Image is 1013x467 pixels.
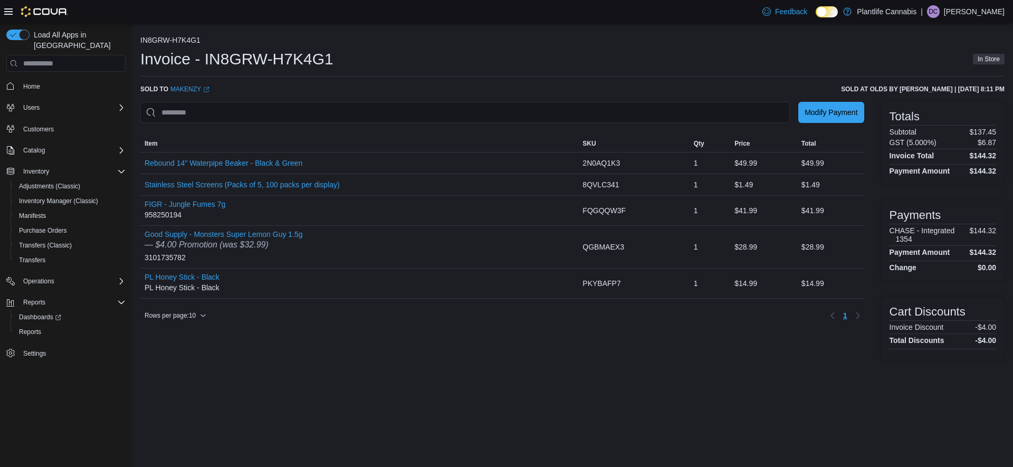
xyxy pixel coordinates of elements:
[145,139,158,148] span: Item
[775,6,807,17] span: Feedback
[19,347,50,360] a: Settings
[2,143,130,158] button: Catalog
[145,273,219,294] div: PL Honey Stick - Black
[890,128,916,136] h6: Subtotal
[140,102,790,123] input: This is a search bar. As you type, the results lower in the page will automatically filter.
[582,277,620,290] span: PKYBAFP7
[19,122,126,136] span: Customers
[145,180,340,189] button: Stainless Steel Screens (Packs of 5, 100 packs per display)
[730,200,797,221] div: $41.99
[730,236,797,258] div: $28.99
[15,224,71,237] a: Purchase Orders
[797,153,864,174] div: $49.99
[19,101,44,114] button: Users
[944,5,1005,18] p: [PERSON_NAME]
[19,328,41,336] span: Reports
[145,200,225,221] div: 958250194
[582,157,620,169] span: 2N0AQ1K3
[978,263,996,272] h4: $0.00
[11,325,130,339] button: Reports
[19,226,67,235] span: Purchase Orders
[801,139,816,148] span: Total
[969,151,996,160] h4: $144.32
[15,239,76,252] a: Transfers (Classic)
[890,167,950,175] h4: Payment Amount
[145,200,225,208] button: FIGR - Jungle Fumes 7g
[145,273,219,281] button: PL Honey Stick - Black
[797,135,864,152] button: Total
[730,135,797,152] button: Price
[15,254,126,266] span: Transfers
[140,309,211,322] button: Rows per page:10
[730,174,797,195] div: $1.49
[19,79,126,92] span: Home
[2,78,130,93] button: Home
[11,223,130,238] button: Purchase Orders
[929,5,938,18] span: DC
[841,85,1005,93] h6: Sold at Olds by [PERSON_NAME] | [DATE] 8:11 PM
[140,85,209,93] div: Sold to
[11,194,130,208] button: Inventory Manager (Classic)
[890,263,916,272] h4: Change
[921,5,923,18] p: |
[690,200,731,221] div: 1
[19,165,53,178] button: Inventory
[890,209,941,222] h3: Payments
[19,241,72,250] span: Transfers (Classic)
[23,277,54,285] span: Operations
[690,153,731,174] div: 1
[852,309,864,322] button: Next page
[23,167,49,176] span: Inventory
[11,238,130,253] button: Transfers (Classic)
[690,135,731,152] button: Qty
[23,298,45,307] span: Reports
[140,49,333,70] h1: Invoice - IN8GRW-H7K4G1
[890,151,934,160] h4: Invoice Total
[140,36,1005,46] nav: An example of EuiBreadcrumbs
[816,6,838,17] input: Dark Mode
[730,153,797,174] div: $49.99
[2,346,130,361] button: Settings
[890,138,936,147] h6: GST (5.000%)
[978,138,996,147] p: $6.87
[839,307,852,324] button: Page 1 of 1
[582,178,619,191] span: 8QVLC341
[798,102,864,123] button: Modify Payment
[890,110,920,123] h3: Totals
[23,125,54,134] span: Customers
[2,274,130,289] button: Operations
[978,54,1000,64] span: In Store
[15,180,84,193] a: Adjustments (Classic)
[694,139,704,148] span: Qty
[19,275,126,288] span: Operations
[11,253,130,268] button: Transfers
[19,144,126,157] span: Catalog
[896,235,955,243] h6: 1354
[15,209,50,222] a: Manifests
[758,1,811,22] a: Feedback
[19,101,126,114] span: Users
[23,103,40,112] span: Users
[19,123,58,136] a: Customers
[2,121,130,137] button: Customers
[23,146,45,155] span: Catalog
[582,139,596,148] span: SKU
[826,309,839,322] button: Previous page
[826,307,864,324] nav: Pagination for table: MemoryTable from EuiInMemoryTable
[843,310,847,321] span: 1
[140,36,200,44] button: IN8GRW-H7K4G1
[973,54,1005,64] span: In Store
[969,128,996,136] p: $137.45
[19,197,98,205] span: Inventory Manager (Classic)
[145,159,302,167] button: Rebound 14" Waterpipe Beaker - Black & Green
[582,204,626,217] span: FQGQQW3F
[145,230,303,239] button: Good Supply - Monsters Super Lemon Guy 1.5g
[2,164,130,179] button: Inventory
[21,6,68,17] img: Cova
[11,208,130,223] button: Manifests
[19,165,126,178] span: Inventory
[140,135,578,152] button: Item
[15,180,126,193] span: Adjustments (Classic)
[690,236,731,258] div: 1
[15,239,126,252] span: Transfers (Classic)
